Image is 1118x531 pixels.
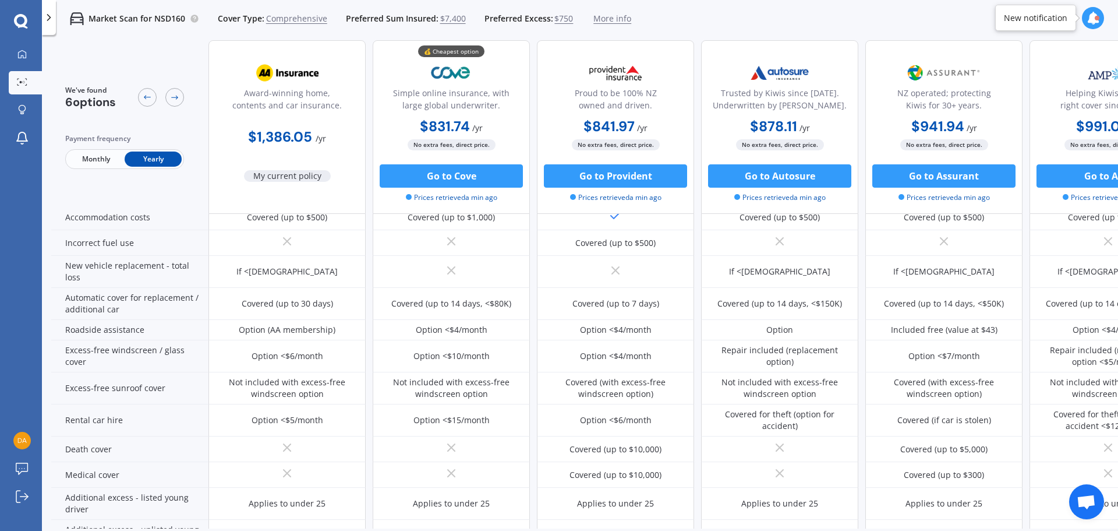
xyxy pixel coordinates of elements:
[418,45,484,57] div: 💰 Cheapest option
[217,377,357,400] div: Not included with excess-free windscreen option
[236,266,338,277] div: If <[DEMOGRAPHIC_DATA]
[68,152,125,167] span: Monthly
[572,298,659,310] div: Covered (up to 7 days)
[580,350,652,362] div: Option <$4/month
[244,170,331,182] span: My current policy
[1069,484,1104,519] a: Open chat
[51,230,208,256] div: Incorrect fuel use
[70,12,84,26] img: car.f15378c7a67c060ca3f3.svg
[252,414,323,426] div: Option <$5/month
[218,87,356,116] div: Award-winning home, contents and car insurance.
[51,437,208,462] div: Death cover
[905,58,982,87] img: Assurant.png
[440,13,466,24] span: $7,400
[711,87,848,116] div: Trusted by Kiwis since [DATE]. Underwritten by [PERSON_NAME].
[572,139,660,150] span: No extra fees, direct price.
[900,444,988,455] div: Covered (up to $5,000)
[51,256,208,288] div: New vehicle replacement - total loss
[381,377,521,400] div: Not included with excess-free windscreen option
[383,87,520,116] div: Simple online insurance, with large global underwriter.
[249,498,326,509] div: Applies to under 25
[65,133,184,145] div: Payment frequency
[740,212,820,223] div: Covered (up to $500)
[905,498,982,509] div: Applies to under 25
[544,164,687,188] button: Go to Provident
[710,409,850,432] div: Covered for theft (option for accident)
[580,414,652,426] div: Option <$6/month
[569,469,661,481] div: Covered (up to $10,000)
[218,13,264,24] span: Cover Type:
[729,266,830,277] div: If <[DEMOGRAPHIC_DATA]
[484,13,553,24] span: Preferred Excess:
[898,192,990,203] span: Prices retrieved a min ago
[413,414,490,426] div: Option <$15/month
[799,122,810,133] span: / yr
[593,13,631,24] span: More info
[577,498,654,509] div: Applies to under 25
[408,212,495,223] div: Covered (up to $1,000)
[872,164,1016,188] button: Go to Assurant
[239,324,335,336] div: Option (AA membership)
[51,205,208,230] div: Accommodation costs
[569,444,661,455] div: Covered (up to $10,000)
[89,13,185,24] p: Market Scan for NSD160
[547,87,684,116] div: Proud to be 100% NZ owned and driven.
[249,58,326,87] img: AA.webp
[580,324,652,336] div: Option <$4/month
[583,117,635,135] b: $841.97
[734,192,826,203] span: Prices retrieved a min ago
[741,498,818,509] div: Applies to under 25
[266,13,327,24] span: Comprehensive
[65,85,116,96] span: We've found
[391,298,511,310] div: Covered (up to 14 days, <$80K)
[125,152,182,167] span: Yearly
[406,192,497,203] span: Prices retrieved a min ago
[575,237,656,249] div: Covered (up to $500)
[51,320,208,340] div: Roadside assistance
[710,344,850,368] div: Repair included (replacement option)
[874,377,1014,400] div: Covered (with excess-free windscreen option)
[472,122,483,133] span: / yr
[570,192,661,203] span: Prices retrieved a min ago
[51,462,208,488] div: Medical cover
[900,139,988,150] span: No extra fees, direct price.
[750,117,797,135] b: $878.11
[710,377,850,400] div: Not included with excess-free windscreen option
[13,432,31,449] img: 604d64a430e9839376f90dcf92ca5fa3
[346,13,438,24] span: Preferred Sum Insured:
[416,324,487,336] div: Option <$4/month
[893,266,995,277] div: If <[DEMOGRAPHIC_DATA]
[380,164,523,188] button: Go to Cove
[908,350,980,362] div: Option <$7/month
[766,324,793,336] div: Option
[911,117,964,135] b: $941.94
[717,298,842,310] div: Covered (up to 14 days, <$150K)
[546,377,685,400] div: Covered (with excess-free windscreen option)
[891,324,997,336] div: Included free (value at $43)
[904,212,984,223] div: Covered (up to $500)
[242,298,333,310] div: Covered (up to 30 days)
[708,164,851,188] button: Go to Autosure
[248,128,312,146] b: $1,386.05
[51,488,208,520] div: Additional excess - listed young driver
[247,212,327,223] div: Covered (up to $500)
[637,122,648,133] span: / yr
[741,58,818,87] img: Autosure.webp
[51,372,208,405] div: Excess-free sunroof cover
[408,139,496,150] span: No extra fees, direct price.
[967,122,977,133] span: / yr
[875,87,1013,116] div: NZ operated; protecting Kiwis for 30+ years.
[51,288,208,320] div: Automatic cover for replacement / additional car
[252,350,323,362] div: Option <$6/month
[577,58,654,87] img: Provident.png
[413,498,490,509] div: Applies to under 25
[1004,12,1067,24] div: New notification
[736,139,824,150] span: No extra fees, direct price.
[316,133,326,144] span: / yr
[884,298,1004,310] div: Covered (up to 14 days, <$50K)
[413,58,490,87] img: Cove.webp
[51,405,208,437] div: Rental car hire
[420,117,470,135] b: $831.74
[51,340,208,372] div: Excess-free windscreen / glass cover
[413,350,490,362] div: Option <$10/month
